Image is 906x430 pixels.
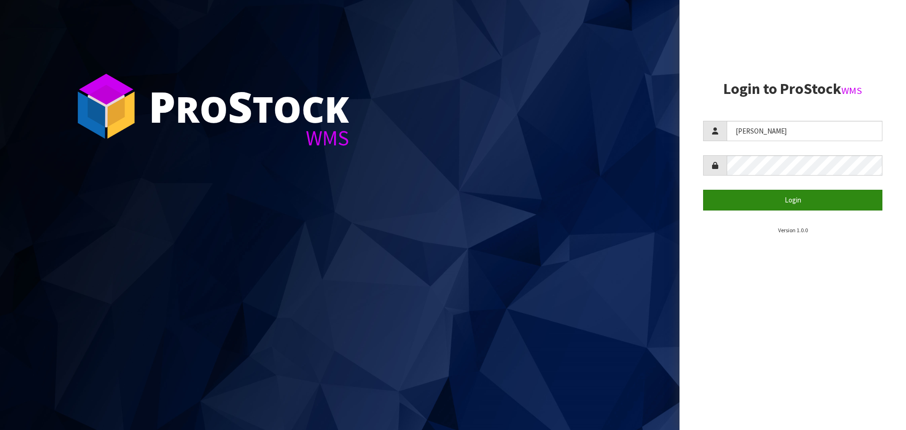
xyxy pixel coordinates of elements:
h2: Login to ProStock [703,81,882,97]
div: WMS [149,127,349,149]
span: S [228,77,252,135]
span: P [149,77,176,135]
small: Version 1.0.0 [778,227,808,234]
small: WMS [841,84,862,97]
input: Username [727,121,882,141]
img: ProStock Cube [71,71,142,142]
div: ro tock [149,85,349,127]
button: Login [703,190,882,210]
